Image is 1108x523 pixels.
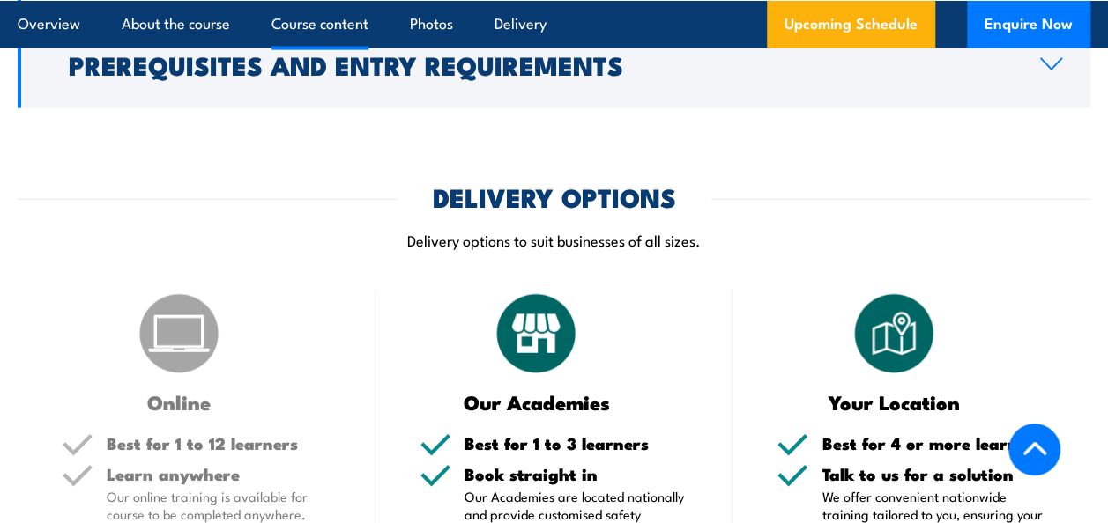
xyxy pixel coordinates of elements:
[777,392,1011,412] h3: Your Location
[420,392,654,412] h3: Our Academies
[107,488,331,523] p: Our online training is available for course to be completed anywhere.
[433,185,676,208] h2: DELIVERY OPTIONS
[465,435,689,452] h5: Best for 1 to 3 learners
[62,392,296,412] h3: Online
[18,20,1090,108] a: Prerequisites and Entry Requirements
[107,435,331,452] h5: Best for 1 to 12 learners
[465,466,689,482] h5: Book straight in
[107,466,331,482] h5: Learn anywhere
[18,230,1090,250] p: Delivery options to suit businesses of all sizes.
[822,466,1046,482] h5: Talk to us for a solution
[822,435,1046,452] h5: Best for 4 or more learners
[69,53,1012,76] h2: Prerequisites and Entry Requirements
